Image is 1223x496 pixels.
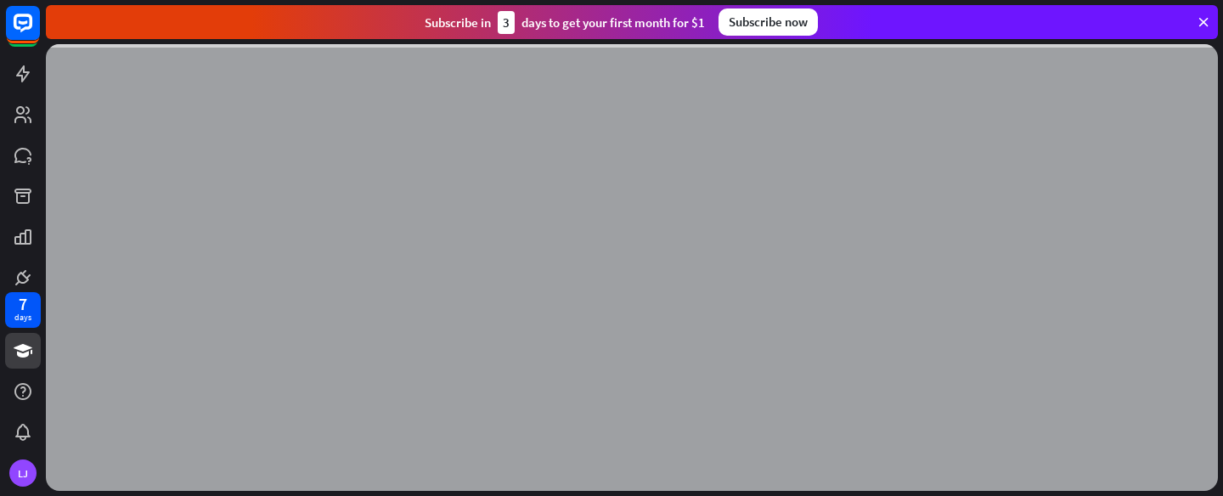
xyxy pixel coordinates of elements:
div: 7 [19,296,27,312]
div: 3 [498,11,515,34]
a: 7 days [5,292,41,328]
div: Subscribe in days to get your first month for $1 [425,11,705,34]
div: Subscribe now [719,8,818,36]
div: LJ [9,459,37,487]
div: days [14,312,31,324]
